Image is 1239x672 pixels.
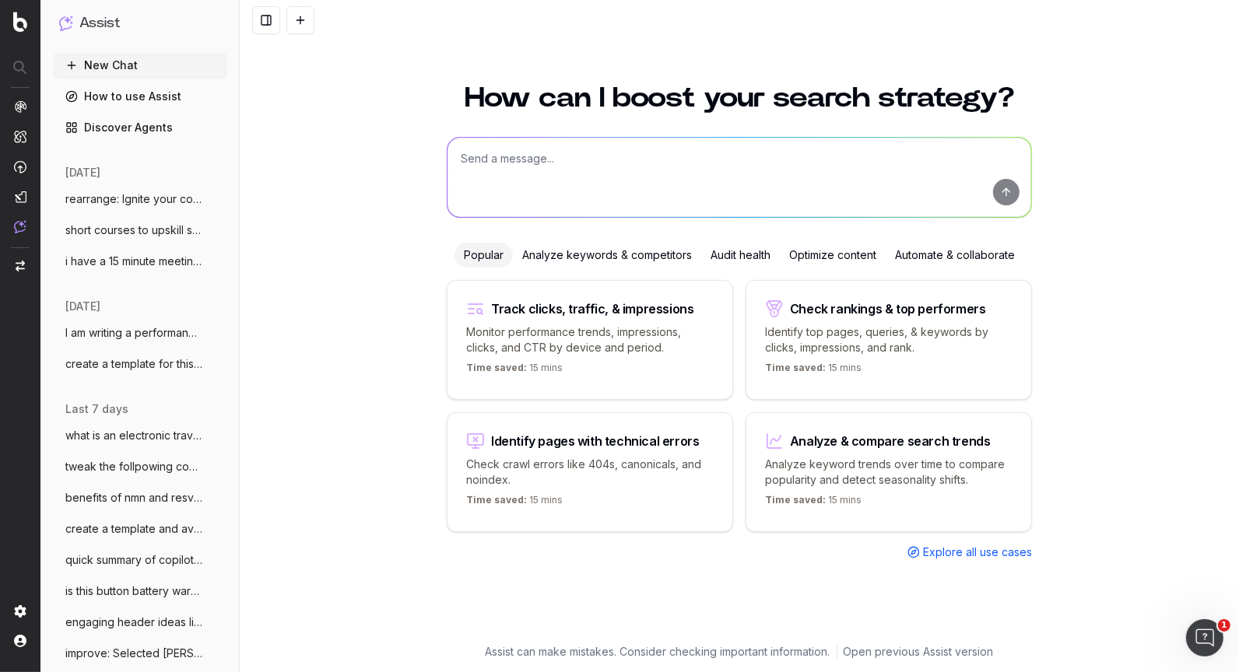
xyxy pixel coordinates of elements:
[1218,619,1230,632] span: 1
[53,115,227,140] a: Discover Agents
[65,356,202,372] span: create a template for this header for ou
[53,320,227,345] button: I am writing a performance review and po
[53,485,227,510] button: benefits of nmn and resveratrol for 53 y
[513,243,701,268] div: Analyze keywords & competitors
[14,220,26,233] img: Assist
[65,552,202,568] span: quick summary of copilot create an agent
[780,243,886,268] div: Optimize content
[65,490,202,506] span: benefits of nmn and resveratrol for 53 y
[447,84,1032,112] h1: How can I boost your search strategy?
[491,303,694,315] div: Track clicks, traffic, & impressions
[765,494,862,513] p: 15 mins
[466,324,714,355] p: Monitor performance trends, impressions, clicks, and CTR by device and period.
[53,84,227,109] a: How to use Assist
[53,548,227,572] button: quick summary of copilot create an agent
[907,544,1032,560] a: Explore all use cases
[65,191,202,207] span: rearrange: Ignite your cooking potential
[53,641,227,666] button: improve: Selected [PERSON_NAME] stores a
[765,457,1013,488] p: Analyze keyword trends over time to compare popularity and detect seasonality shifts.
[466,494,527,506] span: Time saved:
[65,428,202,443] span: what is an electronic travel authority E
[14,130,26,143] img: Intelligence
[65,459,202,474] span: tweak the follpowing content to reflect
[765,362,826,373] span: Time saved:
[65,583,202,599] span: is this button battery warning in line w
[59,12,221,34] button: Assist
[53,352,227,376] button: create a template for this header for ou
[53,187,227,212] button: rearrange: Ignite your cooking potential
[53,53,227,78] button: New Chat
[14,635,26,647] img: My account
[16,261,25,271] img: Switch project
[65,646,202,661] span: improve: Selected [PERSON_NAME] stores a
[790,435,991,447] div: Analyze & compare search trends
[13,12,27,32] img: Botify logo
[844,644,994,660] a: Open previous Assist version
[486,644,830,660] p: Assist can make mistakes. Consider checking important information.
[65,299,100,314] span: [DATE]
[53,454,227,479] button: tweak the follpowing content to reflect
[701,243,780,268] div: Audit health
[65,521,202,537] span: create a template and average character
[65,222,202,238] span: short courses to upskill seo contnrt wri
[923,544,1032,560] span: Explore all use cases
[65,401,128,417] span: last 7 days
[59,16,73,30] img: Assist
[790,303,986,315] div: Check rankings & top performers
[65,325,202,341] span: I am writing a performance review and po
[765,362,862,380] p: 15 mins
[14,191,26,203] img: Studio
[765,324,1013,355] p: Identify top pages, queries, & keywords by clicks, impressions, and rank.
[53,423,227,448] button: what is an electronic travel authority E
[53,579,227,604] button: is this button battery warning in line w
[466,457,714,488] p: Check crawl errors like 404s, canonicals, and noindex.
[491,435,700,447] div: Identify pages with technical errors
[466,494,563,513] p: 15 mins
[53,516,227,541] button: create a template and average character
[466,362,527,373] span: Time saved:
[65,614,202,630] span: engaging header ideas like this: Discove
[79,12,120,34] h1: Assist
[14,605,26,618] img: Setting
[53,218,227,243] button: short courses to upskill seo contnrt wri
[53,610,227,635] button: engaging header ideas like this: Discove
[886,243,1024,268] div: Automate & collaborate
[765,494,826,506] span: Time saved:
[65,165,100,180] span: [DATE]
[1186,619,1223,656] iframe: Intercom live chat
[466,362,563,380] p: 15 mins
[53,249,227,274] button: i have a 15 minute meeting with a petula
[455,243,513,268] div: Popular
[14,100,26,113] img: Analytics
[65,254,202,269] span: i have a 15 minute meeting with a petula
[14,160,26,173] img: Activation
